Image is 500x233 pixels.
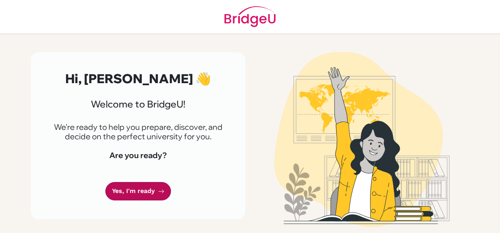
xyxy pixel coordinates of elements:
[50,151,226,160] h4: Are you ready?
[50,98,226,110] h3: Welcome to BridgeU!
[50,71,226,86] h2: Hi, [PERSON_NAME] 👋
[50,122,226,141] p: We're ready to help you prepare, discover, and decide on the perfect university for you.
[105,182,171,200] a: Yes, I'm ready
